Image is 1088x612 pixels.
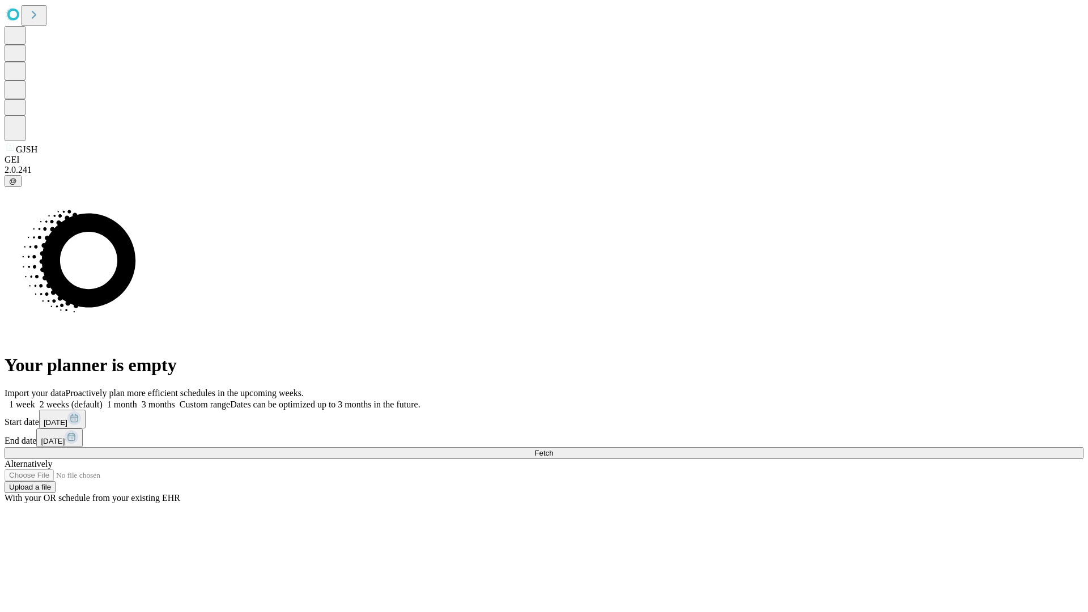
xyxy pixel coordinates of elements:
span: Fetch [534,449,553,457]
div: GEI [5,155,1083,165]
h1: Your planner is empty [5,355,1083,376]
span: [DATE] [44,418,67,427]
button: Upload a file [5,481,56,493]
span: Alternatively [5,459,52,469]
span: With your OR schedule from your existing EHR [5,493,180,503]
div: End date [5,428,1083,447]
span: Dates can be optimized up to 3 months in the future. [230,399,420,409]
div: Start date [5,410,1083,428]
span: 2 weeks (default) [40,399,103,409]
span: Custom range [180,399,230,409]
span: [DATE] [41,437,65,445]
span: @ [9,177,17,185]
span: 3 months [142,399,175,409]
span: 1 month [107,399,137,409]
button: @ [5,175,22,187]
span: Proactively plan more efficient schedules in the upcoming weeks. [66,388,304,398]
button: Fetch [5,447,1083,459]
button: [DATE] [39,410,86,428]
button: [DATE] [36,428,83,447]
span: Import your data [5,388,66,398]
span: 1 week [9,399,35,409]
span: GJSH [16,144,37,154]
div: 2.0.241 [5,165,1083,175]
